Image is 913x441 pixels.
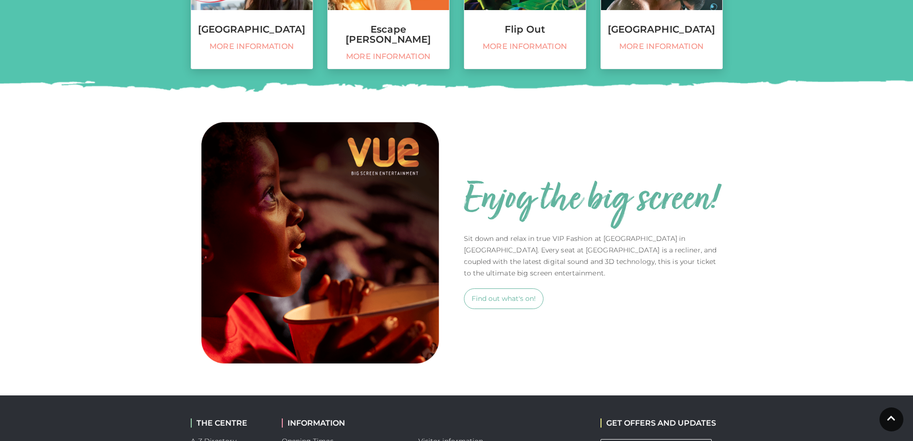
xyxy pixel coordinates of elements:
h2: GET OFFERS AND UPDATES [601,418,716,428]
span: More information [469,42,581,51]
h3: [GEOGRAPHIC_DATA] [191,24,312,35]
h2: Enjoy the big screen! [464,177,718,223]
h2: INFORMATION [282,418,404,428]
span: More information [196,42,308,51]
h2: THE CENTRE [191,418,267,428]
a: Find out what's on! [464,288,543,309]
p: Sit down and relax in true VIP Fashion at [GEOGRAPHIC_DATA] in [GEOGRAPHIC_DATA]. Every seat at [... [464,233,723,279]
h3: Flip Out [464,24,586,35]
span: More information [333,52,444,61]
span: More information [606,42,717,51]
img: Vue.png [191,113,450,372]
h3: Escape [PERSON_NAME] [328,24,449,45]
h3: [GEOGRAPHIC_DATA] [601,24,722,35]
